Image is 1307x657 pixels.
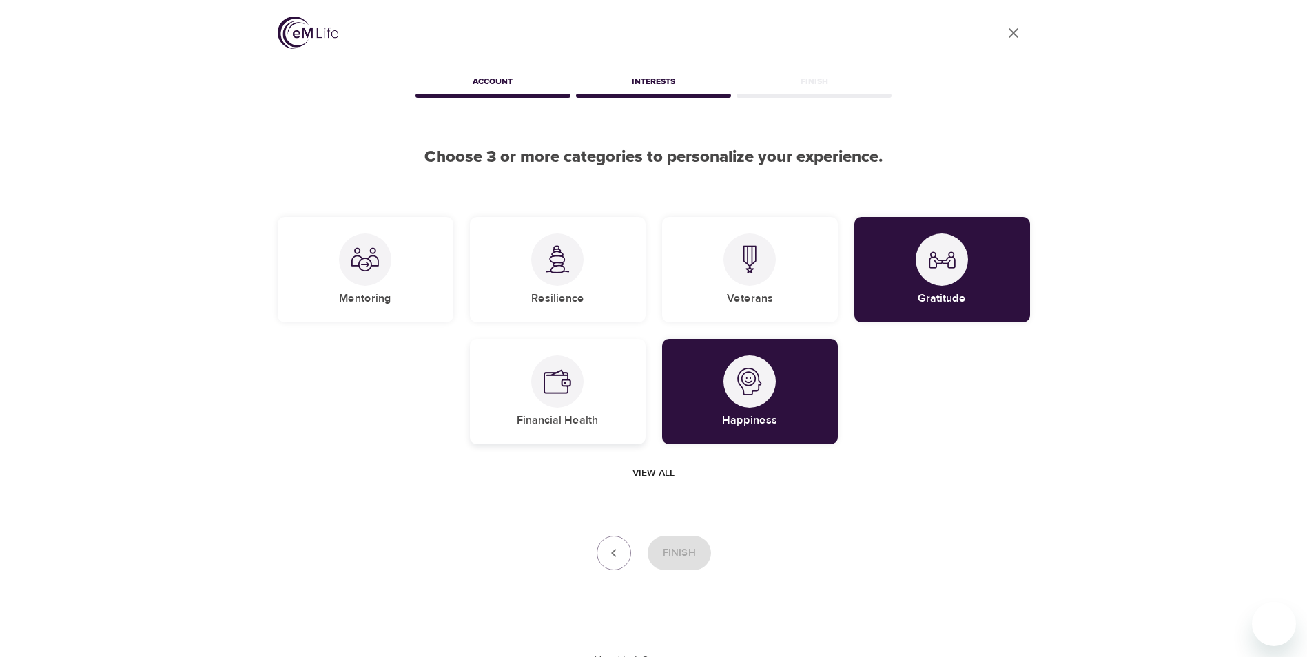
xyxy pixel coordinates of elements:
img: Financial Health [544,368,571,395]
img: Happiness [736,368,763,395]
div: Financial HealthFinancial Health [470,339,646,444]
h5: Gratitude [918,291,966,306]
h5: Veterans [727,291,773,306]
div: GratitudeGratitude [854,217,1030,322]
div: VeteransVeterans [662,217,838,322]
img: Resilience [544,245,571,273]
div: MentoringMentoring [278,217,453,322]
div: HappinessHappiness [662,339,838,444]
h5: Resilience [531,291,584,306]
h5: Financial Health [517,413,598,428]
span: View all [632,465,675,482]
h2: Choose 3 or more categories to personalize your experience. [278,147,1030,167]
img: Veterans [736,245,763,273]
div: ResilienceResilience [470,217,646,322]
h5: Happiness [722,413,777,428]
img: Mentoring [351,246,379,273]
iframe: Button to launch messaging window [1252,602,1296,646]
img: Gratitude [928,246,956,273]
a: close [997,17,1030,50]
h5: Mentoring [339,291,391,306]
button: View all [627,461,680,486]
img: logo [278,17,338,49]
